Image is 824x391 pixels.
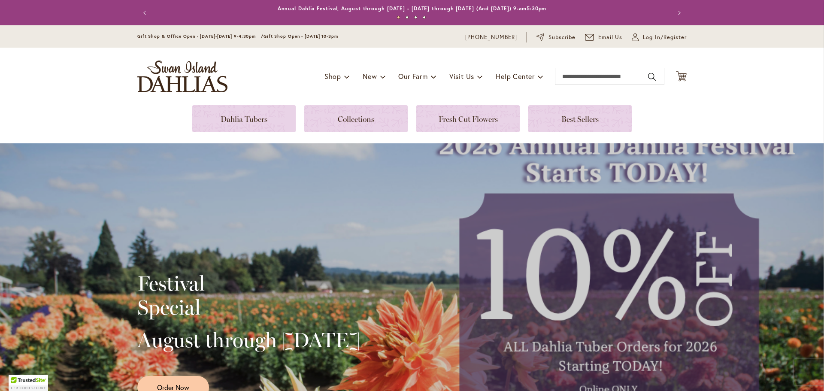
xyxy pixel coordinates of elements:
h2: August through [DATE] [137,328,360,352]
button: 2 of 4 [406,16,409,19]
a: [PHONE_NUMBER] [465,33,517,42]
button: Previous [137,4,154,21]
span: Shop [324,72,341,81]
button: 1 of 4 [397,16,400,19]
span: New [363,72,377,81]
span: Log In/Register [643,33,687,42]
span: Gift Shop Open - [DATE] 10-3pm [264,33,338,39]
h2: Festival Special [137,271,360,319]
button: 3 of 4 [414,16,417,19]
a: Subscribe [536,33,576,42]
span: Gift Shop & Office Open - [DATE]-[DATE] 9-4:30pm / [137,33,264,39]
a: store logo [137,61,227,92]
span: Visit Us [449,72,474,81]
a: Email Us [585,33,623,42]
a: Log In/Register [632,33,687,42]
span: Email Us [598,33,623,42]
div: TrustedSite Certified [9,375,48,391]
button: 4 of 4 [423,16,426,19]
span: Subscribe [548,33,576,42]
a: Annual Dahlia Festival, August through [DATE] - [DATE] through [DATE] (And [DATE]) 9-am5:30pm [278,5,547,12]
span: Help Center [496,72,535,81]
span: Our Farm [398,72,427,81]
button: Next [669,4,687,21]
